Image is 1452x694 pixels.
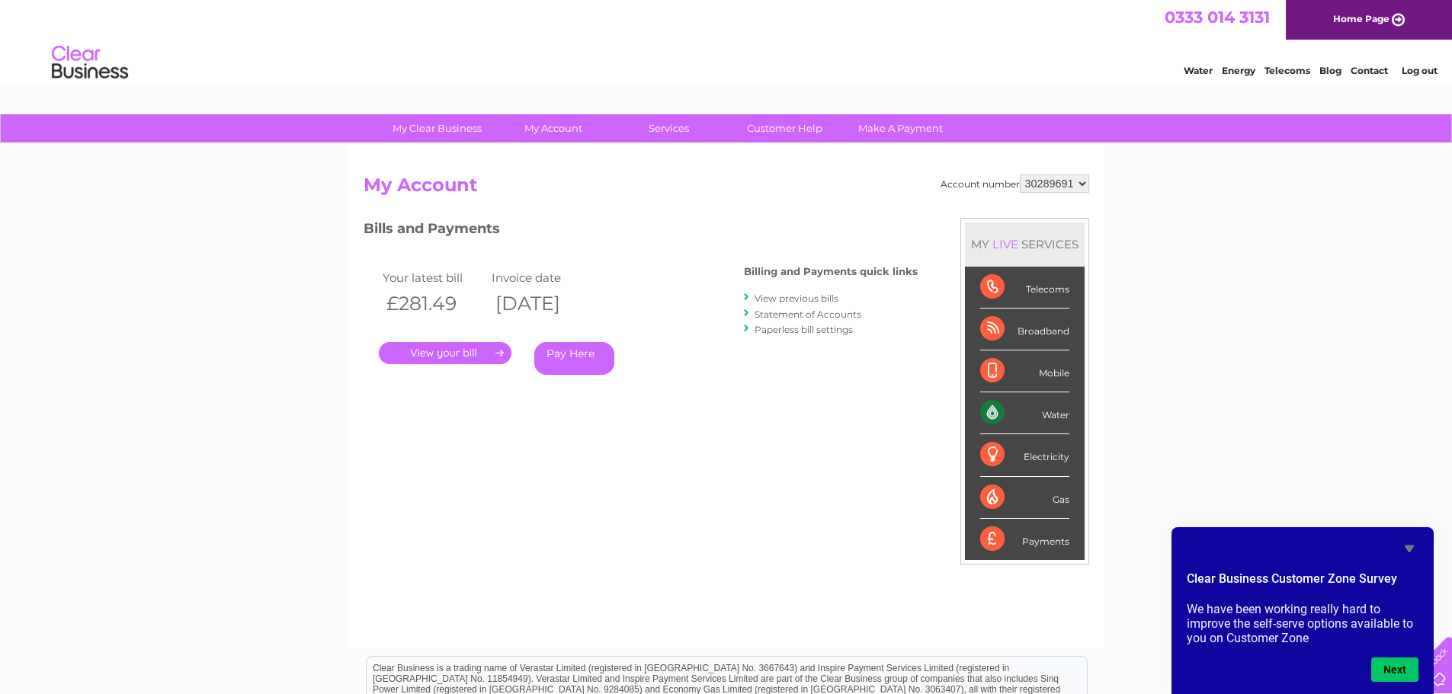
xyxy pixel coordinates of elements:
[838,114,963,142] a: Make A Payment
[980,267,1069,309] div: Telecoms
[744,266,918,277] h4: Billing and Payments quick links
[488,267,598,288] td: Invoice date
[722,114,848,142] a: Customer Help
[1165,8,1270,27] a: 0333 014 3131
[1351,65,1388,76] a: Contact
[364,174,1089,203] h2: My Account
[1400,539,1418,558] button: Hide survey
[1187,539,1418,682] div: Clear Business Customer Zone Survey
[965,222,1085,266] div: MY SERVICES
[606,114,732,142] a: Services
[941,174,1089,193] div: Account number
[755,293,838,304] a: View previous bills
[1319,65,1341,76] a: Blog
[1264,65,1310,76] a: Telecoms
[755,324,853,335] a: Paperless bill settings
[755,309,861,320] a: Statement of Accounts
[1222,65,1255,76] a: Energy
[980,309,1069,350] div: Broadband
[364,218,918,245] h3: Bills and Payments
[379,267,489,288] td: Your latest bill
[367,8,1087,74] div: Clear Business is a trading name of Verastar Limited (registered in [GEOGRAPHIC_DATA] No. 3667643...
[980,477,1069,519] div: Gas
[980,392,1069,434] div: Water
[989,237,1021,251] div: LIVE
[1187,602,1418,645] p: We have been working really hard to improve the self-serve options available to you on Customer Zone
[534,342,614,375] a: Pay Here
[1187,570,1418,596] h2: Clear Business Customer Zone Survey
[980,434,1069,476] div: Electricity
[1371,657,1418,682] button: Next question
[51,40,129,86] img: logo.png
[374,114,500,142] a: My Clear Business
[1402,65,1438,76] a: Log out
[980,350,1069,392] div: Mobile
[379,288,489,319] th: £281.49
[379,342,511,364] a: .
[488,288,598,319] th: [DATE]
[1184,65,1213,76] a: Water
[490,114,616,142] a: My Account
[980,519,1069,560] div: Payments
